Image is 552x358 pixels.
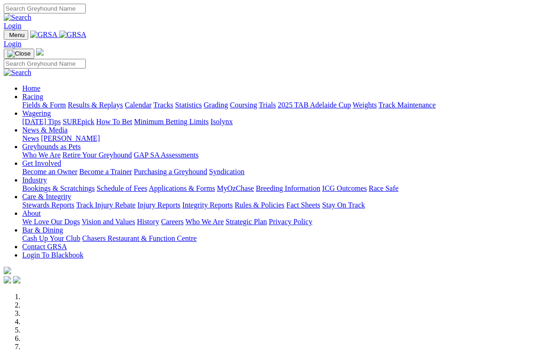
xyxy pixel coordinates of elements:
a: Weights [353,101,377,109]
a: Login [4,40,21,48]
a: Who We Are [22,151,61,159]
a: Login [4,22,21,30]
a: Fact Sheets [286,201,320,209]
a: SUREpick [63,118,94,126]
a: 2025 TAB Adelaide Cup [278,101,351,109]
a: ICG Outcomes [322,184,367,192]
a: Retire Your Greyhound [63,151,132,159]
a: Become an Owner [22,168,77,176]
a: Privacy Policy [269,218,312,226]
img: twitter.svg [13,276,20,283]
a: Care & Integrity [22,193,71,201]
a: Tracks [153,101,173,109]
a: Stewards Reports [22,201,74,209]
a: Integrity Reports [182,201,233,209]
a: Vision and Values [82,218,135,226]
button: Toggle navigation [4,30,28,40]
a: History [137,218,159,226]
a: Calendar [125,101,152,109]
div: Get Involved [22,168,548,176]
a: About [22,209,41,217]
a: Trials [259,101,276,109]
a: Fields & Form [22,101,66,109]
a: Syndication [209,168,244,176]
a: Racing [22,93,43,100]
div: Racing [22,101,548,109]
a: Get Involved [22,159,61,167]
a: Home [22,84,40,92]
a: Bookings & Scratchings [22,184,95,192]
img: logo-grsa-white.png [36,48,44,56]
a: Who We Are [185,218,224,226]
a: Chasers Restaurant & Function Centre [82,234,197,242]
img: Search [4,69,32,77]
a: MyOzChase [217,184,254,192]
a: We Love Our Dogs [22,218,80,226]
a: Bar & Dining [22,226,63,234]
a: Applications & Forms [149,184,215,192]
a: Schedule of Fees [96,184,147,192]
a: Become a Trainer [79,168,132,176]
a: Contact GRSA [22,243,67,251]
input: Search [4,4,86,13]
a: Injury Reports [137,201,180,209]
a: [PERSON_NAME] [41,134,100,142]
a: Results & Replays [68,101,123,109]
img: facebook.svg [4,276,11,283]
a: Track Maintenance [379,101,436,109]
div: Greyhounds as Pets [22,151,548,159]
a: Careers [161,218,184,226]
a: Grading [204,101,228,109]
span: Menu [9,31,25,38]
div: Industry [22,184,548,193]
a: Industry [22,176,47,184]
input: Search [4,59,86,69]
a: Stay On Track [322,201,365,209]
a: Race Safe [368,184,398,192]
a: How To Bet [96,118,133,126]
a: Wagering [22,109,51,117]
a: Login To Blackbook [22,251,83,259]
img: Search [4,13,32,22]
a: Minimum Betting Limits [134,118,209,126]
a: Purchasing a Greyhound [134,168,207,176]
img: GRSA [59,31,87,39]
button: Toggle navigation [4,49,34,59]
a: Statistics [175,101,202,109]
a: Greyhounds as Pets [22,143,81,151]
a: News & Media [22,126,68,134]
a: GAP SA Assessments [134,151,199,159]
a: [DATE] Tips [22,118,61,126]
a: Isolynx [210,118,233,126]
a: Strategic Plan [226,218,267,226]
a: Coursing [230,101,257,109]
img: Close [7,50,31,57]
a: Cash Up Your Club [22,234,80,242]
div: News & Media [22,134,548,143]
a: Track Injury Rebate [76,201,135,209]
a: Rules & Policies [235,201,285,209]
a: Breeding Information [256,184,320,192]
a: News [22,134,39,142]
div: Wagering [22,118,548,126]
img: GRSA [30,31,57,39]
div: Bar & Dining [22,234,548,243]
div: About [22,218,548,226]
img: logo-grsa-white.png [4,267,11,274]
div: Care & Integrity [22,201,548,209]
